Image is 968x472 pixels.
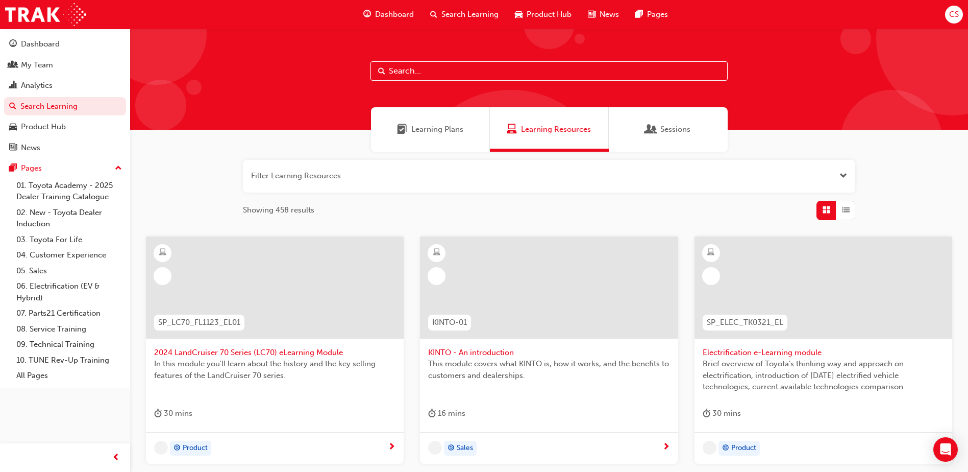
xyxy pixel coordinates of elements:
span: 2024 LandCruiser 70 Series (LC70) eLearning Module [154,347,395,359]
span: up-icon [115,162,122,175]
span: next-icon [388,443,395,452]
span: Showing 458 results [243,204,314,216]
a: Search Learning [4,97,126,116]
span: Brief overview of Toyota’s thinking way and approach on electrification, introduction of [DATE] e... [703,358,944,393]
div: News [21,142,40,154]
span: prev-icon [112,452,120,464]
span: people-icon [9,61,17,70]
a: 03. Toyota For Life [12,232,126,248]
a: SessionsSessions [609,107,728,152]
span: This module covers what KINTO is, how it works, and the benefits to customers and dealerships. [428,358,669,381]
a: 10. TUNE Rev-Up Training [12,352,126,368]
a: KINTO-01KINTO - An introductionThis module covers what KINTO is, how it works, and the benefits t... [420,237,678,464]
span: guage-icon [9,40,17,49]
a: news-iconNews [580,4,627,25]
span: List [842,204,850,216]
span: SP_ELEC_TK0321_EL [707,317,783,328]
a: Analytics [4,76,126,95]
a: Product Hub [4,117,126,136]
a: SP_LC70_FL1123_EL012024 LandCruiser 70 Series (LC70) eLearning ModuleIn this module you'll learn ... [146,237,404,464]
span: In this module you'll learn about the history and the key selling features of the LandCruiser 70 ... [154,358,395,381]
a: 07. Parts21 Certification [12,305,126,321]
a: Learning PlansLearning Plans [371,107,490,152]
span: KINTO-01 [432,317,467,328]
span: Product Hub [527,9,572,20]
span: Grid [823,204,830,216]
a: pages-iconPages [627,4,676,25]
span: guage-icon [363,8,371,21]
a: Dashboard [4,35,126,54]
span: duration-icon [703,407,710,420]
a: All Pages [12,368,126,384]
span: Search [378,65,385,77]
a: car-iconProduct Hub [507,4,580,25]
a: My Team [4,56,126,75]
span: pages-icon [635,8,643,21]
div: Open Intercom Messenger [933,437,958,462]
a: 08. Service Training [12,321,126,337]
div: Dashboard [21,38,60,50]
a: 05. Sales [12,263,126,279]
span: Product [731,442,756,454]
span: Dashboard [375,9,414,20]
span: learningResourceType_ELEARNING-icon [433,246,440,259]
span: target-icon [448,442,455,455]
button: Pages [4,159,126,178]
span: car-icon [515,8,523,21]
span: pages-icon [9,164,17,173]
span: search-icon [9,102,16,111]
button: CS [945,6,963,23]
span: Search Learning [441,9,499,20]
span: learningResourceType_ELEARNING-icon [159,246,166,259]
div: Pages [21,162,42,174]
span: Electrification e-Learning module [703,347,944,359]
span: target-icon [173,442,181,455]
span: news-icon [9,144,17,153]
span: News [600,9,619,20]
span: Learning Resources [521,124,591,135]
span: duration-icon [154,407,162,420]
span: SP_LC70_FL1123_EL01 [158,317,240,328]
span: Sessions [646,124,656,135]
a: 02. New - Toyota Dealer Induction [12,205,126,232]
a: Learning ResourcesLearning Resources [490,107,609,152]
a: SP_ELEC_TK0321_ELElectrification e-Learning moduleBrief overview of Toyota’s thinking way and app... [694,237,952,464]
button: DashboardMy TeamAnalyticsSearch LearningProduct HubNews [4,33,126,159]
span: Pages [647,9,668,20]
div: Analytics [21,80,53,91]
div: Product Hub [21,121,66,133]
div: 30 mins [154,407,192,420]
span: Sessions [660,124,690,135]
a: search-iconSearch Learning [422,4,507,25]
span: chart-icon [9,81,17,90]
a: 06. Electrification (EV & Hybrid) [12,278,126,305]
a: 09. Technical Training [12,337,126,352]
span: target-icon [722,442,729,455]
span: Learning Plans [397,124,407,135]
span: search-icon [430,8,437,21]
span: learningResourceType_ELEARNING-icon [707,246,714,259]
img: Trak [5,3,86,26]
span: next-icon [662,443,670,452]
a: News [4,138,126,157]
a: 01. Toyota Academy - 2025 Dealer Training Catalogue [12,178,126,205]
span: car-icon [9,123,17,132]
input: Search... [370,61,728,81]
a: guage-iconDashboard [355,4,422,25]
span: duration-icon [428,407,436,420]
span: news-icon [588,8,595,21]
span: Sales [457,442,473,454]
span: Learning Plans [411,124,463,135]
span: Product [183,442,208,454]
div: 16 mins [428,407,465,420]
span: KINTO - An introduction [428,347,669,359]
div: My Team [21,59,53,71]
button: Open the filter [839,170,847,182]
div: 30 mins [703,407,741,420]
a: 04. Customer Experience [12,247,126,263]
span: CS [949,9,959,20]
span: Learning Resources [507,124,517,135]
